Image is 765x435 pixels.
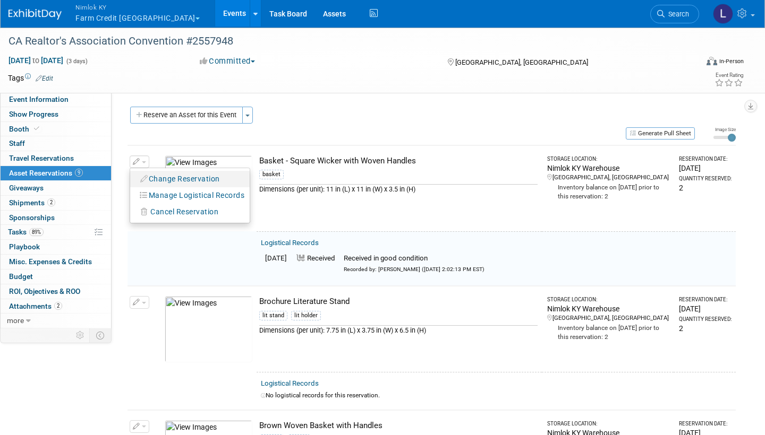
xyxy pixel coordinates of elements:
a: Event Information [1,92,111,107]
div: Quantity Reserved: [679,175,732,182]
div: Inventory balance on [DATE] prior to this reservation: 2 [547,323,669,342]
a: ROI, Objectives & ROO [1,284,111,299]
span: Budget [9,272,33,281]
td: Personalize Event Tab Strip [71,328,90,342]
div: [GEOGRAPHIC_DATA], [GEOGRAPHIC_DATA] [547,173,669,182]
div: lit holder [291,311,321,320]
a: Giveaways [1,181,111,195]
span: Attachments [9,302,62,310]
div: Storage Location: [547,420,669,428]
div: [DATE] [679,163,732,173]
div: No logistical records for this reservation. [261,391,732,400]
a: Budget [1,269,111,284]
div: Reservation Date: [679,155,732,163]
span: Booth [9,125,41,133]
button: Committed [196,56,259,67]
td: [DATE] [261,251,291,276]
div: Event Rating [715,73,743,78]
button: Manage Logistical Records [135,188,250,203]
span: (3 days) [65,58,88,65]
img: ExhibitDay [8,9,62,20]
i: Booth reservation complete [34,126,39,132]
div: Storage Location: [547,155,669,163]
span: 2 [54,302,62,310]
img: View Images [165,155,252,222]
span: [GEOGRAPHIC_DATA], [GEOGRAPHIC_DATA] [455,58,588,66]
a: Logistical Records [261,379,319,387]
div: Brochure Literature Stand [259,296,538,307]
span: Asset Reservations [9,169,83,177]
span: Sponsorships [9,213,55,222]
span: Travel Reservations [9,154,74,162]
a: Tasks89% [1,225,111,239]
button: Change Reservation [135,172,225,186]
td: Toggle Event Tabs [90,328,112,342]
a: Staff [1,136,111,151]
a: Edit [36,75,53,82]
div: Inventory balance on [DATE] prior to this reservation: 2 [547,182,669,201]
a: Search [650,5,699,23]
a: Logistical Records [261,239,319,247]
div: Brown Woven Basket with Handles [259,420,538,431]
div: Recorded by: [PERSON_NAME] ([DATE] 2:02:13 PM EST) [344,264,484,274]
img: Format-Inperson.png [707,57,717,65]
div: Reservation Date: [679,420,732,428]
div: In-Person [719,57,744,65]
a: Travel Reservations [1,151,111,166]
div: Reservation Date: [679,296,732,303]
span: 89% [29,228,44,236]
td: Tags [8,73,53,83]
div: Nimlok KY Warehouse [547,163,669,173]
td: Received [291,251,339,276]
span: to [31,56,41,65]
div: Nimlok KY Warehouse [547,303,669,314]
a: Shipments2 [1,196,111,210]
button: Reserve an Asset for this Event [130,107,243,124]
div: lit stand [259,311,287,320]
div: basket [259,170,284,179]
button: Generate Pull Sheet [626,127,695,140]
span: Search [665,10,689,18]
span: Nimlok KY [75,2,200,13]
div: CA Realtor's Association Convention #2557948 [5,32,681,51]
a: Show Progress [1,107,111,121]
div: Received in good condition [344,254,484,264]
span: ROI, Objectives & ROO [9,287,80,295]
a: Booth [1,122,111,136]
span: Tasks [8,228,44,236]
button: Cancel Reservation [135,205,224,219]
img: View Images [165,296,252,362]
div: Image Size [713,126,736,133]
span: Staff [9,139,25,147]
a: Playbook [1,240,111,254]
div: Dimensions (per unit): 11 in (L) x 11 in (W) x 3.5 in (H) [259,184,538,194]
span: Misc. Expenses & Credits [9,257,92,266]
a: Attachments2 [1,299,111,314]
span: 2 [47,198,55,206]
div: Basket - Square Wicker with Woven Handles [259,155,538,167]
span: Shipments [9,198,55,207]
span: Show Progress [9,110,58,118]
span: Giveaways [9,184,44,192]
div: [GEOGRAPHIC_DATA], [GEOGRAPHIC_DATA] [547,314,669,323]
div: 2 [679,182,732,193]
div: [DATE] [679,303,732,314]
div: Quantity Reserved: [679,316,732,323]
img: Luc Schaefer [713,4,733,24]
div: Storage Location: [547,296,669,303]
div: Dimensions (per unit): 7.75 in (L) x 3.75 in (W) x 6.5 in (H) [259,325,538,335]
span: Playbook [9,242,40,251]
div: 2 [679,323,732,334]
span: 9 [75,169,83,177]
span: [DATE] [DATE] [8,56,64,65]
a: Asset Reservations9 [1,166,111,180]
a: more [1,314,111,328]
div: Event Format [634,55,744,71]
span: Event Information [9,95,69,103]
a: Sponsorships [1,211,111,225]
a: Misc. Expenses & Credits [1,255,111,269]
span: more [7,316,24,325]
span: Cancel Reservation [150,207,218,216]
